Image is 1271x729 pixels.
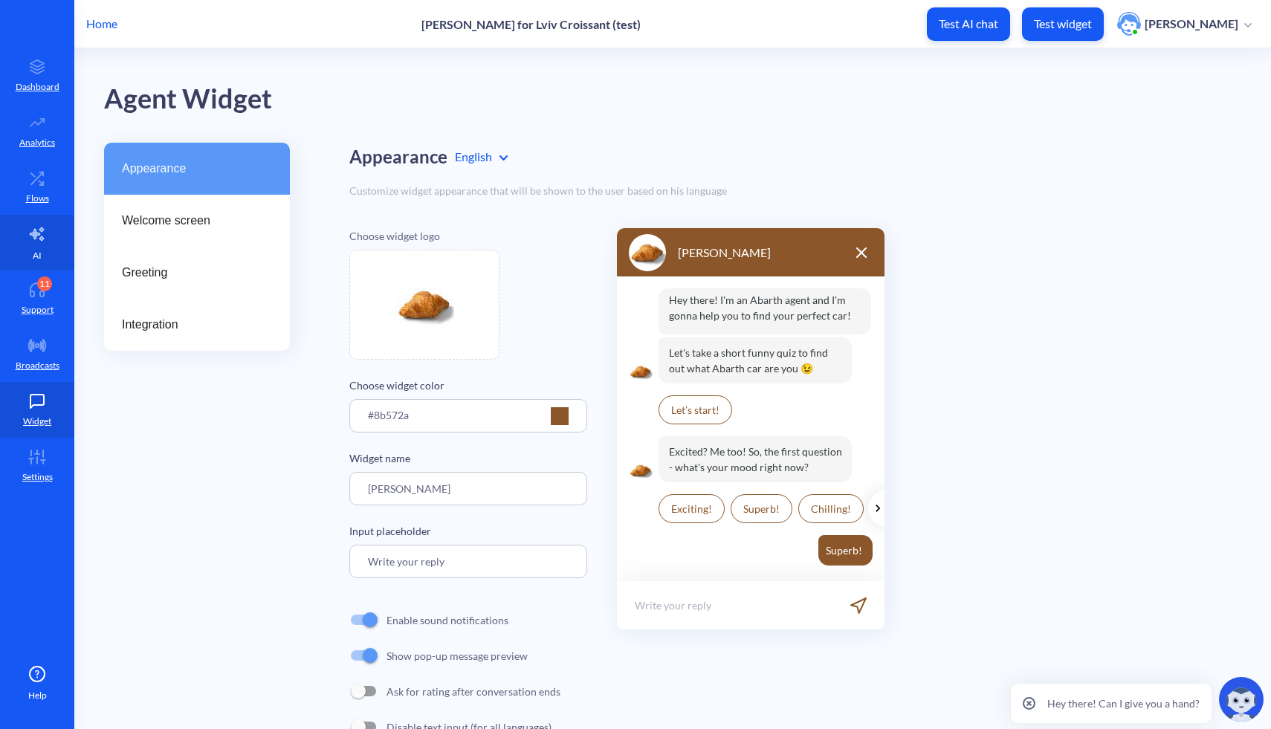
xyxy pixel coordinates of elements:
[349,183,1241,198] div: Customize widget appearance that will be shown to the user based on his language
[22,470,53,484] p: Settings
[349,523,587,539] p: Input placeholder
[104,143,290,195] a: Appearance
[387,648,528,664] p: Show pop-up message preview
[86,15,117,33] p: Home
[387,612,508,628] p: Enable sound notifications
[659,337,852,383] p: Let's take a short funny quiz to find out what Abarth car are you 😉
[939,16,998,31] p: Test AI chat
[22,303,54,317] p: Support
[26,192,49,205] p: Flows
[1145,16,1238,32] p: [PERSON_NAME]
[1022,7,1104,41] button: Test widget
[1219,677,1264,722] img: copilot-icon.svg
[659,494,725,523] p: Exciting!
[395,275,454,334] img: file
[104,299,290,351] a: Integration
[349,378,587,393] p: Choose widget color
[1034,16,1092,31] p: Test widget
[104,195,290,247] a: Welcome screen
[629,360,653,383] img: logo
[16,80,59,94] p: Dashboard
[349,146,447,168] h2: Appearance
[629,459,653,482] img: logo
[659,288,871,334] p: Hey there! I'm an Abarth agent and I'm gonna help you to find your perfect car!
[104,78,1271,120] div: Agent Widget
[122,316,260,334] span: Integration
[927,7,1010,41] button: Test AI chat
[659,395,732,424] p: Let’s start!
[349,545,587,578] input: Write your reply
[104,247,290,299] a: Greeting
[1110,10,1259,37] button: user photo[PERSON_NAME]
[455,148,508,166] div: English
[23,415,51,428] p: Widget
[1117,12,1141,36] img: user photo
[798,494,864,523] p: Chilling!
[387,684,560,699] p: Ask for rating after conversation ends
[122,264,260,282] span: Greeting
[122,212,260,230] span: Welcome screen
[37,276,52,291] div: 11
[349,228,587,244] p: Choose widget logo
[629,234,666,271] img: logo
[122,160,260,178] span: Appearance
[28,689,47,702] span: Help
[678,244,771,262] p: [PERSON_NAME]
[421,17,641,31] p: [PERSON_NAME] for Lviv Croissant (test)
[818,535,873,566] p: Superb!
[368,407,409,423] p: #8b572a
[731,494,792,523] p: Superb!
[16,359,59,372] p: Broadcasts
[33,249,42,262] p: AI
[1047,696,1200,711] p: Hey there! Can I give you a hand?
[635,597,711,613] p: Write your reply
[349,450,587,466] p: Widget name
[19,136,55,149] p: Analytics
[659,436,852,482] p: Excited? Me too! So, the first question - what's your mood right now?
[349,472,587,505] input: Agent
